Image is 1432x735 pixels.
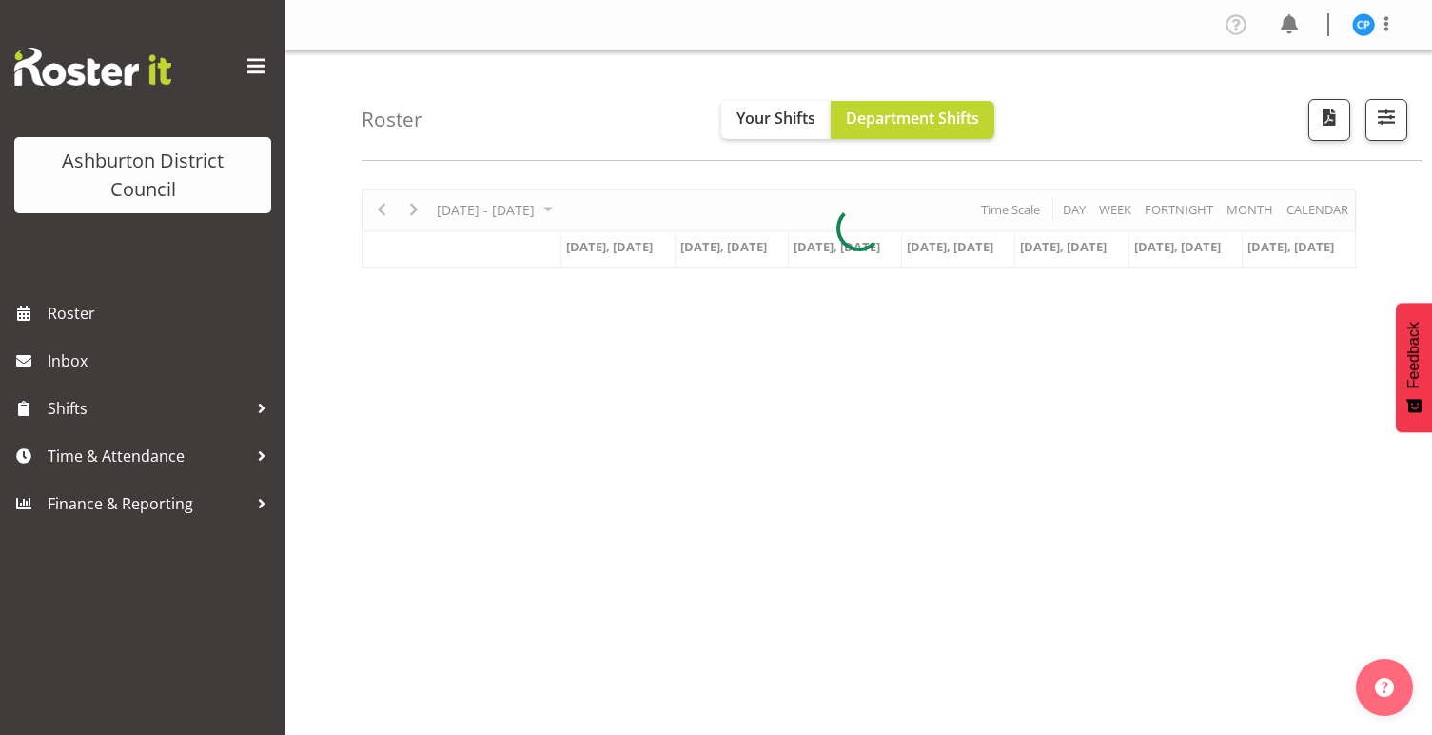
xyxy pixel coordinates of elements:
[1352,13,1375,36] img: charin-phumcharoen11025.jpg
[1308,99,1350,141] button: Download a PDF of the roster according to the set date range.
[48,347,276,375] span: Inbox
[48,394,247,423] span: Shifts
[1365,99,1407,141] button: Filter Shifts
[831,101,994,139] button: Department Shifts
[736,108,815,129] span: Your Shifts
[14,48,171,86] img: Rosterit website logo
[48,442,247,470] span: Time & Attendance
[1375,678,1394,697] img: help-xxl-2.png
[362,109,422,130] h4: Roster
[721,101,831,139] button: Your Shifts
[1396,303,1432,432] button: Feedback - Show survey
[48,489,247,518] span: Finance & Reporting
[1405,322,1422,388] span: Feedback
[48,299,276,328] span: Roster
[33,147,252,204] div: Ashburton District Council
[846,108,979,129] span: Department Shifts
